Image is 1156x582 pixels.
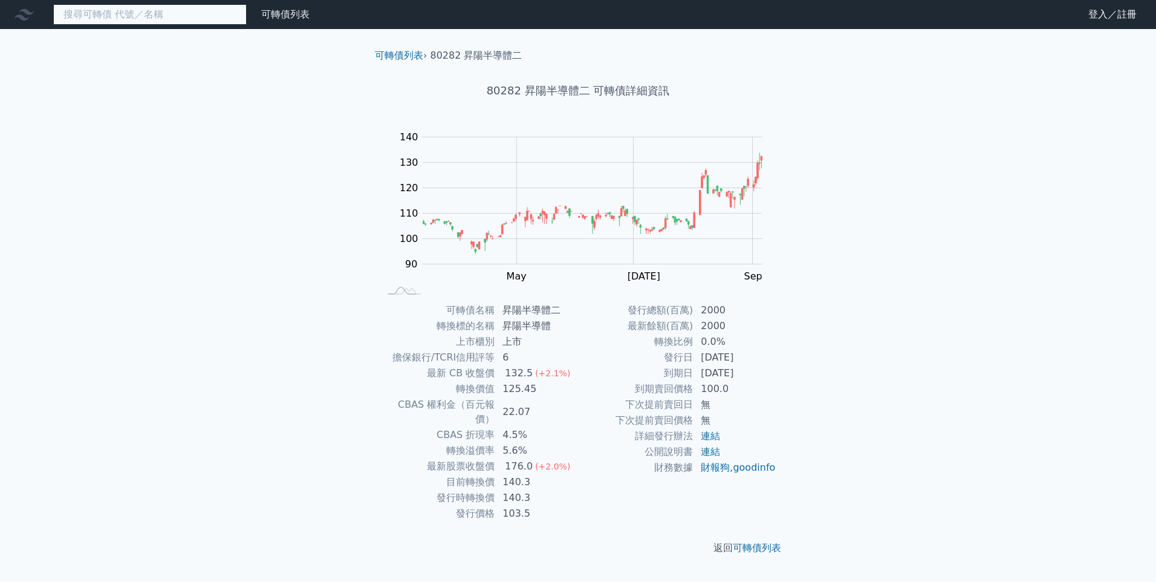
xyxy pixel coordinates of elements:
[535,368,570,378] span: (+2.1%)
[400,208,418,219] tspan: 110
[578,350,693,365] td: 發行日
[507,270,527,282] tspan: May
[701,446,720,457] a: 連結
[701,430,720,442] a: 連結
[578,428,693,444] td: 詳細發行辦法
[365,541,791,555] p: 返回
[578,444,693,460] td: 公開說明書
[261,8,310,20] a: 可轉債列表
[733,542,781,554] a: 可轉債列表
[380,506,495,522] td: 發行價格
[380,474,495,490] td: 目前轉換價
[380,318,495,334] td: 轉換標的名稱
[578,334,693,350] td: 轉換比例
[578,413,693,428] td: 下次提前賣回價格
[495,506,578,522] td: 103.5
[578,318,693,334] td: 最新餘額(百萬)
[430,48,522,63] li: 80282 昇陽半導體二
[495,350,578,365] td: 6
[380,427,495,443] td: CBAS 折現率
[365,82,791,99] h1: 80282 昇陽半導體二 可轉債詳細資訊
[400,157,418,168] tspan: 130
[380,459,495,474] td: 最新股票收盤價
[380,381,495,397] td: 轉換價值
[375,50,423,61] a: 可轉債列表
[578,397,693,413] td: 下次提前賣回日
[502,459,535,474] div: 176.0
[578,381,693,397] td: 到期賣回價格
[380,302,495,318] td: 可轉債名稱
[693,350,776,365] td: [DATE]
[693,413,776,428] td: 無
[578,302,693,318] td: 發行總額(百萬)
[380,334,495,350] td: 上市櫃別
[380,397,495,427] td: CBAS 權利金（百元報價）
[628,270,660,282] tspan: [DATE]
[380,365,495,381] td: 最新 CB 收盤價
[578,365,693,381] td: 到期日
[400,233,418,244] tspan: 100
[405,258,417,270] tspan: 90
[495,427,578,443] td: 4.5%
[693,334,776,350] td: 0.0%
[693,318,776,334] td: 2000
[744,270,762,282] tspan: Sep
[578,460,693,476] td: 財務數據
[502,366,535,381] div: 132.5
[495,334,578,350] td: 上市
[693,460,776,476] td: ,
[400,131,418,143] tspan: 140
[693,365,776,381] td: [DATE]
[380,350,495,365] td: 擔保銀行/TCRI信用評等
[380,443,495,459] td: 轉換溢價率
[495,443,578,459] td: 5.6%
[495,318,578,334] td: 昇陽半導體
[495,490,578,506] td: 140.3
[495,474,578,490] td: 140.3
[495,381,578,397] td: 125.45
[733,462,775,473] a: goodinfo
[1079,5,1146,24] a: 登入／註冊
[535,462,570,471] span: (+2.0%)
[394,131,781,307] g: Chart
[701,462,730,473] a: 財報狗
[693,381,776,397] td: 100.0
[693,302,776,318] td: 2000
[495,397,578,427] td: 22.07
[400,182,418,194] tspan: 120
[375,48,427,63] li: ›
[495,302,578,318] td: 昇陽半導體二
[53,4,247,25] input: 搜尋可轉債 代號／名稱
[380,490,495,506] td: 發行時轉換價
[693,397,776,413] td: 無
